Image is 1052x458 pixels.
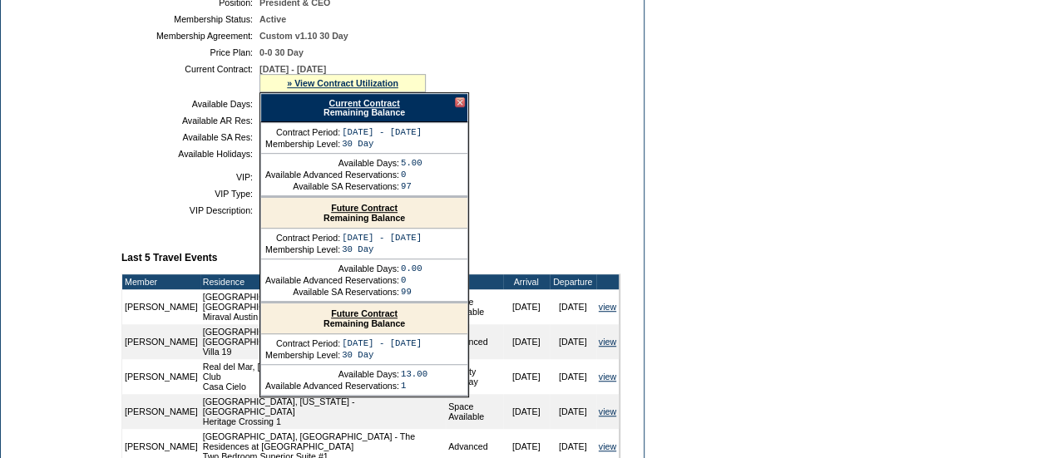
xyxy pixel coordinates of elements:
[599,372,616,382] a: view
[550,274,596,289] td: Departure
[401,287,422,297] td: 99
[265,350,340,360] td: Membership Level:
[265,127,340,137] td: Contract Period:
[128,205,253,215] td: VIP Description:
[401,158,422,168] td: 5.00
[200,324,446,359] td: [GEOGRAPHIC_DATA], [US_STATE] - The Islands of [GEOGRAPHIC_DATA] Villa 19
[599,337,616,347] a: view
[122,274,200,289] td: Member
[128,31,253,41] td: Membership Agreement:
[342,338,422,348] td: [DATE] - [DATE]
[261,303,467,334] div: Remaining Balance
[265,275,399,285] td: Available Advanced Reservations:
[200,394,446,429] td: [GEOGRAPHIC_DATA], [US_STATE] - [GEOGRAPHIC_DATA] Heritage Crossing 1
[550,394,596,429] td: [DATE]
[265,338,340,348] td: Contract Period:
[265,233,340,243] td: Contract Period:
[122,324,200,359] td: [PERSON_NAME]
[128,47,253,57] td: Price Plan:
[265,139,340,149] td: Membership Level:
[259,47,304,57] span: 0-0 30 Day
[265,170,399,180] td: Available Advanced Reservations:
[122,394,200,429] td: [PERSON_NAME]
[265,158,399,168] td: Available Days:
[200,359,446,394] td: Real del Mar, [GEOGRAPHIC_DATA] - Real del Mar Beach Club Casa Cielo
[446,359,503,394] td: Priority Holiday
[503,274,550,289] td: Arrival
[265,287,399,297] td: Available SA Reservations:
[265,263,399,273] td: Available Days:
[401,381,427,391] td: 1
[128,172,253,182] td: VIP:
[342,127,422,137] td: [DATE] - [DATE]
[128,189,253,199] td: VIP Type:
[260,93,468,122] div: Remaining Balance
[401,369,427,379] td: 13.00
[342,139,422,149] td: 30 Day
[401,263,422,273] td: 0.00
[446,324,503,359] td: Advanced
[265,381,399,391] td: Available Advanced Reservations:
[265,244,340,254] td: Membership Level:
[128,14,253,24] td: Membership Status:
[599,441,616,451] a: view
[550,324,596,359] td: [DATE]
[342,244,422,254] td: 30 Day
[122,289,200,324] td: [PERSON_NAME]
[128,99,253,109] td: Available Days:
[287,78,398,88] a: » View Contract Utilization
[599,302,616,312] a: view
[446,274,503,289] td: Type
[401,275,422,285] td: 0
[446,289,503,324] td: Space Available
[342,233,422,243] td: [DATE] - [DATE]
[259,14,286,24] span: Active
[265,369,399,379] td: Available Days:
[331,203,398,213] a: Future Contract
[503,324,550,359] td: [DATE]
[331,308,398,318] a: Future Contract
[122,359,200,394] td: [PERSON_NAME]
[446,394,503,429] td: Space Available
[265,181,399,191] td: Available SA Reservations:
[200,274,446,289] td: Residence
[128,149,253,159] td: Available Holidays:
[259,64,326,74] span: [DATE] - [DATE]
[121,252,217,263] b: Last 5 Travel Events
[128,116,253,126] td: Available AR Res:
[401,170,422,180] td: 0
[503,394,550,429] td: [DATE]
[503,359,550,394] td: [DATE]
[261,198,467,229] div: Remaining Balance
[128,132,253,142] td: Available SA Res:
[200,289,446,324] td: [GEOGRAPHIC_DATA], [US_STATE] - [GEOGRAPHIC_DATA] Miraval Austin Dreamcatcher King
[342,350,422,360] td: 30 Day
[550,289,596,324] td: [DATE]
[599,406,616,416] a: view
[328,98,399,108] a: Current Contract
[550,359,596,394] td: [DATE]
[259,31,348,41] span: Custom v1.10 30 Day
[401,181,422,191] td: 97
[503,289,550,324] td: [DATE]
[128,64,253,92] td: Current Contract:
